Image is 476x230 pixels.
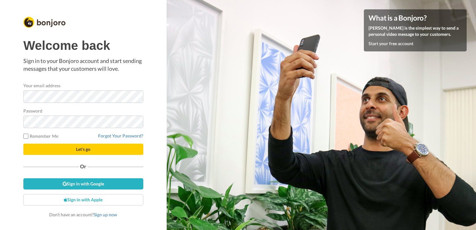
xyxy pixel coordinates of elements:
h1: Welcome back [23,39,143,52]
span: Let's go [76,146,90,152]
a: Sign in with Google [23,178,143,189]
span: Or [79,164,88,169]
h4: What is a Bonjoro? [369,14,462,22]
label: Your email address [23,82,60,89]
a: Sign up now [94,212,117,217]
p: [PERSON_NAME] is the simplest way to send a personal video message to your customers. [369,25,462,37]
label: Remember Me [23,133,58,139]
a: Forgot Your Password? [98,133,143,138]
button: Let's go [23,144,143,155]
a: Start your free account [369,41,413,46]
input: Remember Me [23,134,28,139]
p: Sign in to your Bonjoro account and start sending messages that your customers will love. [23,57,143,73]
label: Password [23,108,43,114]
a: Sign in with Apple [23,194,143,205]
span: Don’t have an account? [49,212,117,217]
